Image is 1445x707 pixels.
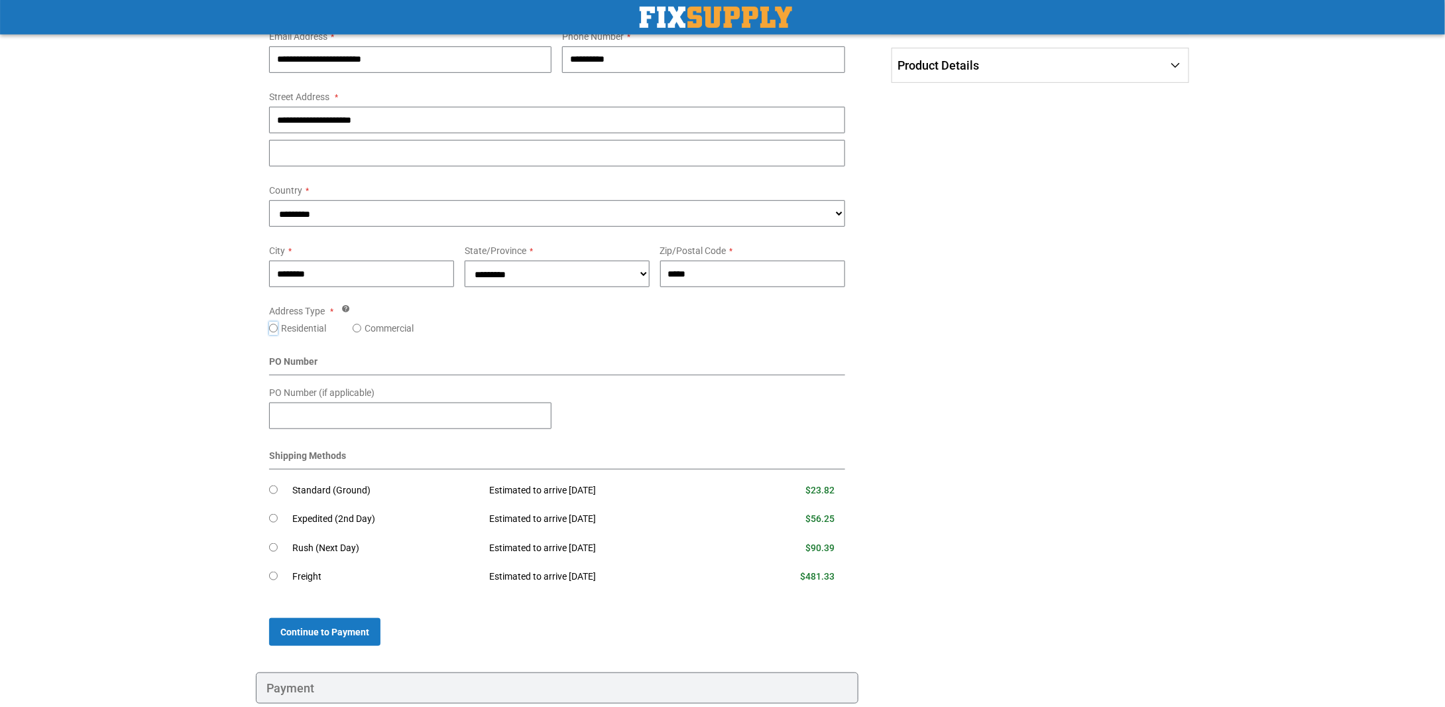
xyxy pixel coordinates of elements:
div: Shipping Methods [269,449,845,470]
span: $481.33 [801,571,835,582]
span: Product Details [898,58,980,72]
a: store logo [640,7,792,28]
span: $90.39 [806,543,835,553]
td: Estimated to arrive [DATE] [480,534,736,563]
span: $23.82 [806,485,835,495]
button: Continue to Payment [269,618,380,646]
span: State/Province [465,245,526,256]
span: Zip/Postal Code [660,245,726,256]
span: Email Address [269,31,327,42]
div: Payment [256,673,858,704]
span: PO Number (if applicable) [269,387,375,398]
span: Country [269,185,302,196]
span: Phone Number [562,31,624,42]
td: Expedited (2nd Day) [292,505,480,534]
td: Estimated to arrive [DATE] [480,505,736,534]
td: Standard (Ground) [292,476,480,505]
span: Street Address [269,92,329,102]
span: Continue to Payment [280,627,369,637]
span: City [269,245,285,256]
td: Estimated to arrive [DATE] [480,562,736,592]
img: Fix Industrial Supply [640,7,792,28]
label: Residential [281,322,326,335]
div: PO Number [269,355,845,375]
td: Freight [292,562,480,592]
label: Commercial [365,322,414,335]
span: Address Type [269,306,325,316]
td: Estimated to arrive [DATE] [480,476,736,505]
span: $56.25 [806,513,835,524]
td: Rush (Next Day) [292,534,480,563]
